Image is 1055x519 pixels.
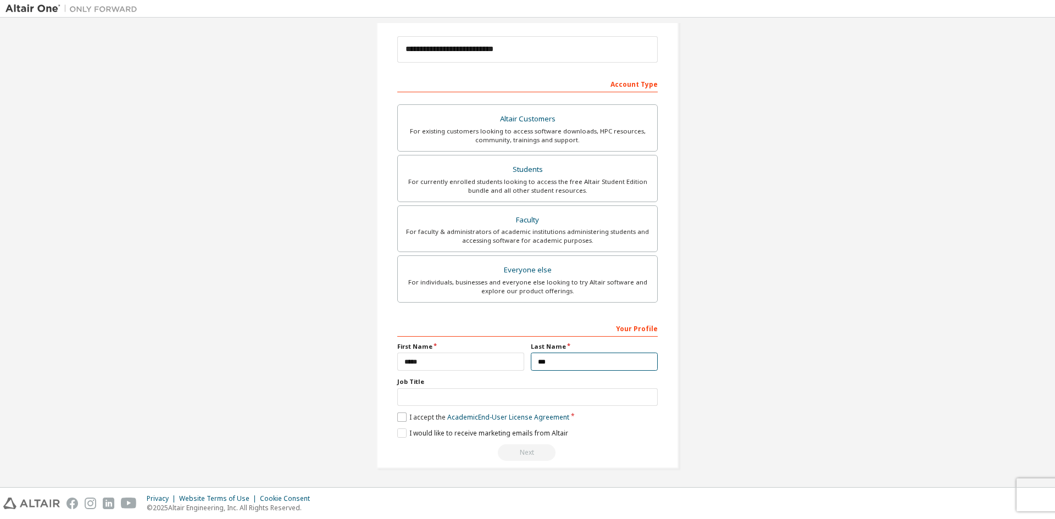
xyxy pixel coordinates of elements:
[404,127,651,144] div: For existing customers looking to access software downloads, HPC resources, community, trainings ...
[404,227,651,245] div: For faculty & administrators of academic institutions administering students and accessing softwa...
[404,213,651,228] div: Faculty
[121,498,137,509] img: youtube.svg
[5,3,143,14] img: Altair One
[404,278,651,295] div: For individuals, businesses and everyone else looking to try Altair software and explore our prod...
[397,412,569,422] label: I accept the
[397,377,658,386] label: Job Title
[447,412,569,422] a: Academic End-User License Agreement
[404,177,651,195] div: For currently enrolled students looking to access the free Altair Student Edition bundle and all ...
[404,111,651,127] div: Altair Customers
[147,494,179,503] div: Privacy
[103,498,114,509] img: linkedin.svg
[397,75,658,92] div: Account Type
[3,498,60,509] img: altair_logo.svg
[397,319,658,337] div: Your Profile
[147,503,316,512] p: © 2025 Altair Engineering, Inc. All Rights Reserved.
[397,342,524,351] label: First Name
[66,498,78,509] img: facebook.svg
[404,263,651,278] div: Everyone else
[397,444,658,461] div: Read and acccept EULA to continue
[531,342,658,351] label: Last Name
[397,428,568,438] label: I would like to receive marketing emails from Altair
[179,494,260,503] div: Website Terms of Use
[85,498,96,509] img: instagram.svg
[404,162,651,177] div: Students
[260,494,316,503] div: Cookie Consent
